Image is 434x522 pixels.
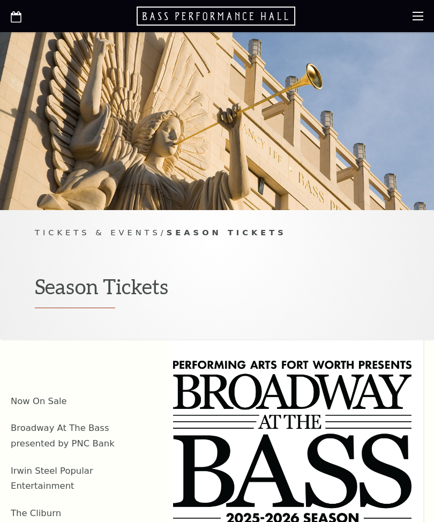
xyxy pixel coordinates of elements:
[35,228,161,237] span: Tickets & Events
[11,423,115,449] a: Broadway At The Bass presented by PNC Bank
[11,466,93,491] a: Irwin Steel Popular Entertainment
[167,228,287,237] span: Season Tickets
[11,508,61,518] a: The Cliburn
[35,274,399,308] h1: Season Tickets
[11,396,67,406] a: Now On Sale
[35,226,399,240] p: /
